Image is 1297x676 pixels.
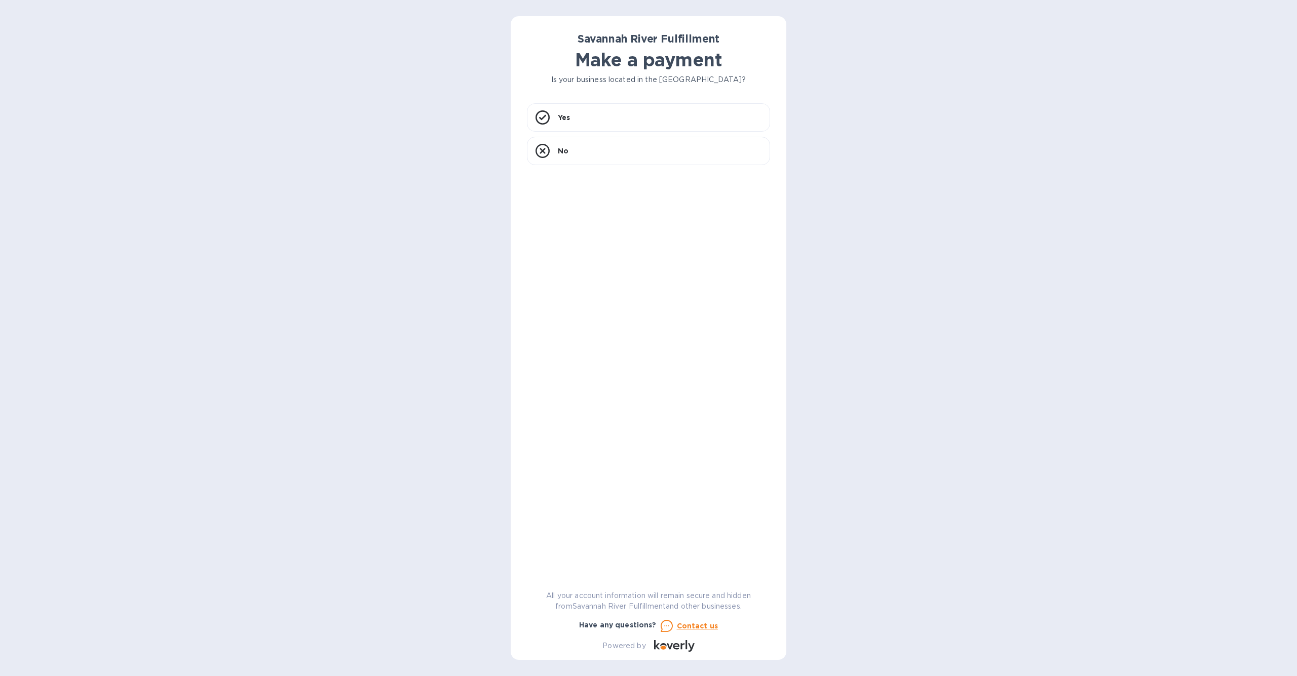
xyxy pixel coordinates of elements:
[677,622,718,630] u: Contact us
[527,49,770,70] h1: Make a payment
[578,32,719,45] b: Savannah River Fulfillment
[558,112,570,123] p: Yes
[527,590,770,612] p: All your account information will remain secure and hidden from Savannah River Fulfillment and ot...
[602,641,645,651] p: Powered by
[527,74,770,85] p: Is your business located in the [GEOGRAPHIC_DATA]?
[558,146,568,156] p: No
[579,621,657,629] b: Have any questions?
